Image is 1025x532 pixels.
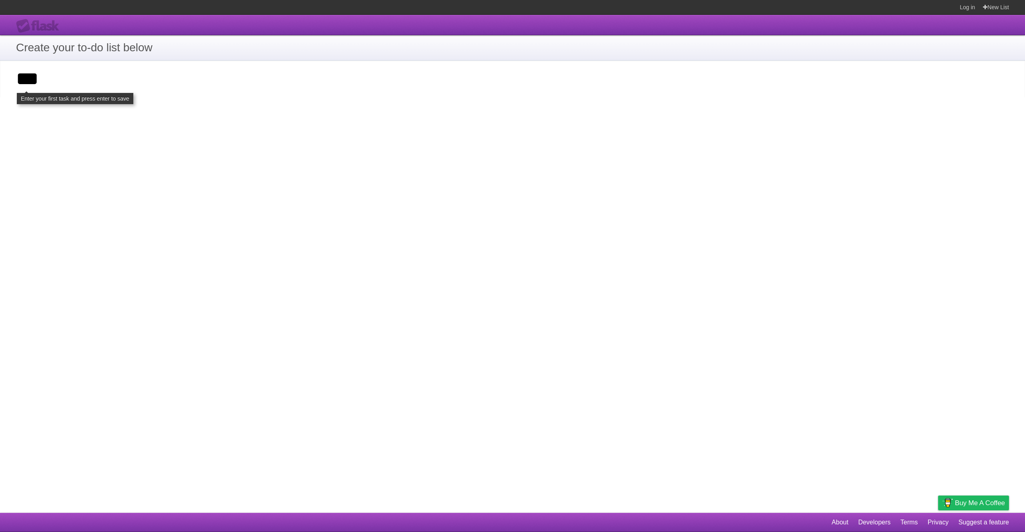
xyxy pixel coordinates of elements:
a: Suggest a feature [959,515,1009,530]
a: Terms [900,515,918,530]
span: Buy me a coffee [955,496,1005,510]
a: Developers [858,515,890,530]
h1: Create your to-do list below [16,39,1009,56]
a: Privacy [928,515,949,530]
a: About [832,515,848,530]
a: Buy me a coffee [938,496,1009,510]
img: Buy me a coffee [942,496,953,510]
div: Flask [16,19,64,33]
